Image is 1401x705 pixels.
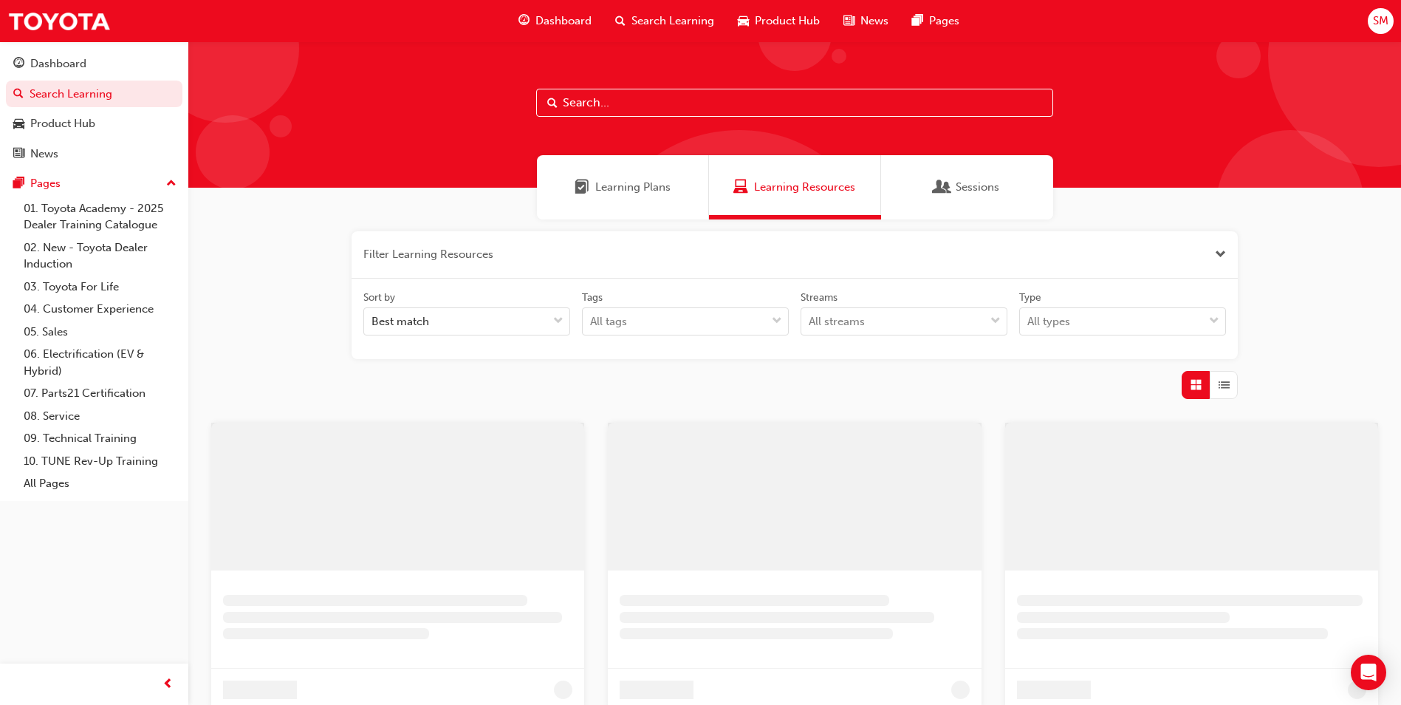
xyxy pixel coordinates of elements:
[162,675,174,694] span: prev-icon
[18,450,182,473] a: 10. TUNE Rev-Up Training
[6,81,182,108] a: Search Learning
[553,312,564,331] span: down-icon
[363,290,395,305] div: Sort by
[18,236,182,276] a: 02. New - Toyota Dealer Induction
[30,55,86,72] div: Dashboard
[843,12,854,30] span: news-icon
[30,115,95,132] div: Product Hub
[547,95,558,112] span: Search
[18,427,182,450] a: 09. Technical Training
[582,290,603,305] div: Tags
[18,197,182,236] a: 01. Toyota Academy - 2025 Dealer Training Catalogue
[518,12,530,30] span: guage-icon
[30,175,61,192] div: Pages
[1351,655,1386,690] div: Open Intercom Messenger
[1191,377,1202,394] span: Grid
[595,179,671,196] span: Learning Plans
[13,88,24,101] span: search-icon
[18,321,182,344] a: 05. Sales
[18,343,182,382] a: 06. Electrification (EV & Hybrid)
[166,174,177,194] span: up-icon
[990,312,1001,331] span: down-icon
[860,13,888,30] span: News
[13,117,24,131] span: car-icon
[537,155,709,219] a: Learning PlansLearning Plans
[18,405,182,428] a: 08. Service
[726,6,832,36] a: car-iconProduct Hub
[371,313,429,330] div: Best match
[535,13,592,30] span: Dashboard
[6,170,182,197] button: Pages
[18,298,182,321] a: 04. Customer Experience
[18,276,182,299] a: 03. Toyota For Life
[603,6,726,36] a: search-iconSearch Learning
[536,89,1053,117] input: Search...
[590,313,627,330] div: All tags
[582,290,789,336] label: tagOptions
[709,155,881,219] a: Learning ResourcesLearning Resources
[575,179,589,196] span: Learning Plans
[1209,312,1219,331] span: down-icon
[13,148,24,161] span: news-icon
[615,12,626,30] span: search-icon
[1027,313,1070,330] div: All types
[755,13,820,30] span: Product Hub
[881,155,1053,219] a: SessionsSessions
[631,13,714,30] span: Search Learning
[7,4,111,38] img: Trak
[801,290,837,305] div: Streams
[6,50,182,78] a: Dashboard
[738,12,749,30] span: car-icon
[13,58,24,71] span: guage-icon
[6,140,182,168] a: News
[30,146,58,163] div: News
[929,13,959,30] span: Pages
[935,179,950,196] span: Sessions
[832,6,900,36] a: news-iconNews
[1368,8,1394,34] button: SM
[754,179,855,196] span: Learning Resources
[6,47,182,170] button: DashboardSearch LearningProduct HubNews
[507,6,603,36] a: guage-iconDashboard
[18,472,182,495] a: All Pages
[13,177,24,191] span: pages-icon
[1215,246,1226,263] button: Close the filter
[18,382,182,405] a: 07. Parts21 Certification
[900,6,971,36] a: pages-iconPages
[772,312,782,331] span: down-icon
[6,110,182,137] a: Product Hub
[1019,290,1041,305] div: Type
[956,179,999,196] span: Sessions
[1219,377,1230,394] span: List
[733,179,748,196] span: Learning Resources
[912,12,923,30] span: pages-icon
[809,313,865,330] div: All streams
[1373,13,1388,30] span: SM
